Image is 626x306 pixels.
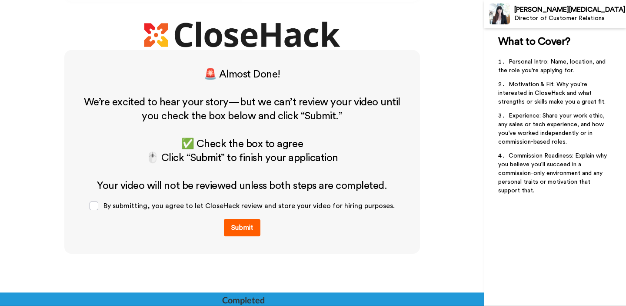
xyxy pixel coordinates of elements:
[204,69,280,80] span: 🚨 Almost Done!
[224,219,260,236] button: Submit
[514,6,626,14] div: [PERSON_NAME][MEDICAL_DATA]
[498,113,606,145] span: Experience: Share your work ethic, any sales or tech experience, and how you’ve worked independen...
[498,81,606,105] span: Motivation & Fit: Why you're interested in CloseHack and what strengths or skills make you a grea...
[498,153,609,194] span: Commission Readiness: Explain why you believe you'll succeed in a commission-only environment and...
[103,202,395,209] span: By submitting, you agree to let CloseHack review and store your video for hiring purposes.
[97,181,387,191] span: Your video will not be reviewed unless both steps are completed.
[222,294,264,306] div: Completed
[498,37,570,47] span: What to Cover?
[489,3,510,24] img: Profile Image
[84,97,403,121] span: We’re excited to hear your story—but we can’t review your video until you check the box below and...
[146,153,338,163] span: 🖱️ Click “Submit” to finish your application
[514,15,626,22] div: Director of Customer Relations
[181,139,303,149] span: ✅ Check the box to agree
[498,59,607,74] span: Personal Intro: Name, location, and the role you're applying for.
